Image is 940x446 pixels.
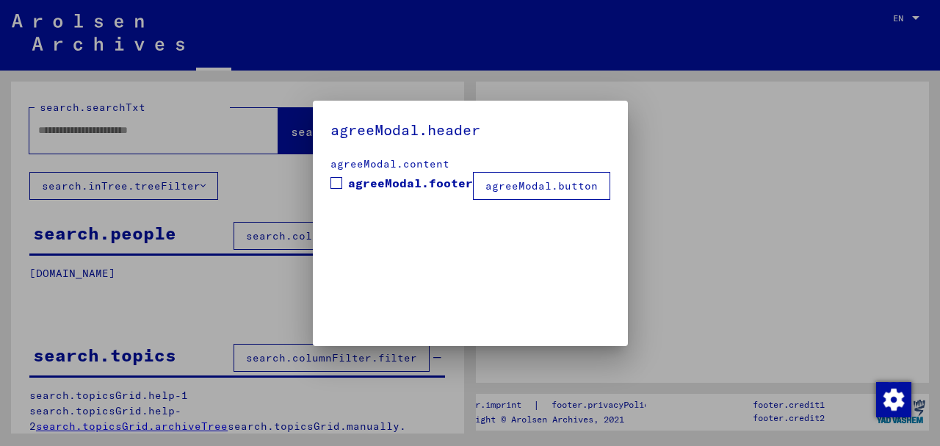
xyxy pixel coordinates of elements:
[330,157,610,172] div: agreeModal.content
[876,382,911,417] img: Change consent
[348,174,473,192] span: agreeModal.footer
[875,381,911,417] div: Change consent
[330,118,610,142] h5: agreeModal.header
[473,172,610,200] button: agreeModal.button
